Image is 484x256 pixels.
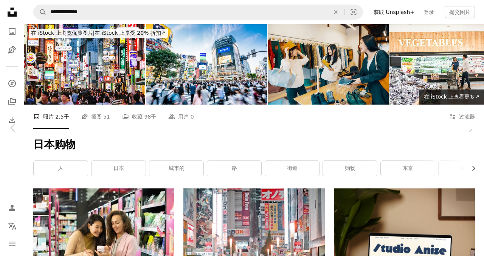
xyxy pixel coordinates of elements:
a: 插图 51 [81,105,110,129]
a: 获取 Unsplash+ [369,6,419,18]
img: 日本东京涩谷购物区 [24,24,145,105]
font: 提交图片 [449,9,470,15]
font: 日本购物 [33,138,76,151]
a: 购物 [323,161,377,176]
font: 日本 [113,165,124,171]
img: 东京涩谷生活 [146,24,267,105]
button: 搜索 Unsplash [34,5,47,19]
a: 在 iStock 上浏览优质图片|在 iStock 上享受 20% 折扣↗ [24,24,172,42]
font: 登录 [423,9,434,15]
button: 向右滚动列表 [467,161,475,176]
font: 街道 [287,165,298,171]
a: 探索 [5,76,20,91]
button: 菜单 [5,236,20,251]
font: 人 [58,165,64,171]
a: 收藏 98千 [122,105,156,129]
font: 东京 [403,165,413,171]
a: 日本 [92,161,146,176]
button: 过滤器 [449,105,475,129]
font: 插图 [91,114,102,120]
font: 购物 [345,165,355,171]
font: | [93,30,95,36]
a: 在 iStock 上查看更多↗ [419,89,484,105]
a: 用户 0 [168,105,194,129]
button: 语言 [5,218,20,233]
font: 98千 [144,114,156,120]
font: 51 [103,114,110,120]
font: 在 iStock 上查看更多 [424,94,475,100]
font: 在 iStock 上享受 20% 折扣 [95,30,161,36]
font: 店铺 [461,165,471,171]
button: 清除 [327,5,344,19]
a: 东京 [381,161,435,176]
a: 两位快乐的跨文化年轻女性拿着纸袋选择身体霜，同时看着测试仪并阅读产品信息 [33,232,174,239]
a: 身穿蓝色上衣的男子面对站在水泥地板上的两名女子 [183,232,324,239]
font: 在 iStock 上浏览优质图片 [31,30,93,36]
font: 获取 Unsplash+ [374,9,414,15]
a: 街道 [265,161,319,176]
a: 插图 [5,42,20,57]
font: 过滤器 [459,114,475,120]
a: 登录 [419,6,439,18]
button: 提交图片 [445,6,475,18]
button: 视觉搜索 [344,5,363,19]
font: 城市的 [169,165,185,171]
font: 用户 [178,114,189,120]
form: 在全站范围内查找视觉效果 [33,5,363,20]
a: 登录 / 注册 [5,200,20,215]
font: 收藏 [132,114,143,120]
img: 三个女人一起在服装店购物 [268,24,389,105]
a: 人 [34,161,88,176]
font: 路 [232,165,237,171]
a: 照片 [5,24,20,39]
a: 城市的 [149,161,203,176]
font: ↗ [161,30,166,36]
a: 路 [207,161,261,176]
font: ↗ [475,94,479,100]
font: 0 [191,114,194,120]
